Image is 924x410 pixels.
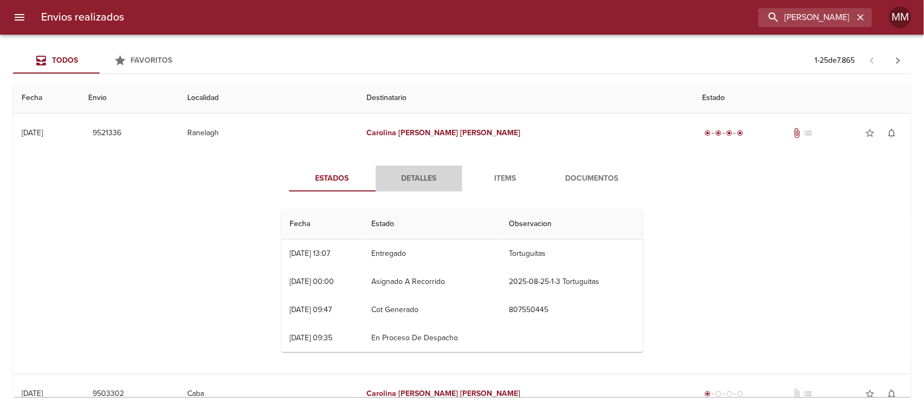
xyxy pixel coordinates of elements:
span: Pagina siguiente [885,48,911,74]
button: Activar notificaciones [881,383,902,405]
p: 1 - 25 de 7.865 [815,55,855,66]
td: En Proceso De Despacho [363,324,500,352]
div: Entregado [702,128,745,138]
td: Cot Generado [363,296,500,324]
button: Activar notificaciones [881,122,902,144]
span: Todos [52,56,78,65]
button: Agregar a favoritos [859,122,881,144]
span: radio_button_unchecked [715,391,722,397]
span: notifications_none [886,128,897,138]
span: star_border [864,388,875,399]
span: Pagina anterior [859,55,885,65]
th: Destinatario [358,83,693,114]
span: radio_button_checked [715,130,722,136]
div: [DATE] [22,389,43,398]
em: [PERSON_NAME] [398,389,458,398]
td: 807550445 [500,296,643,324]
th: Fecha [13,83,80,114]
span: No tiene documentos adjuntos [791,388,802,399]
span: radio_button_checked [737,130,743,136]
button: 9521336 [88,123,126,143]
span: Items [469,172,542,186]
div: [DATE] [22,128,43,137]
em: Carolina [366,389,396,398]
th: Localidad [179,83,357,114]
span: Detalles [382,172,456,186]
span: Documentos [555,172,629,186]
span: Favoritos [131,56,173,65]
span: radio_button_checked [704,130,711,136]
span: No tiene pedido asociado [802,388,813,399]
span: Tiene documentos adjuntos [791,128,802,138]
span: Estados [296,172,369,186]
em: Carolina [366,128,396,137]
span: radio_button_checked [726,130,732,136]
th: Estado [693,83,911,114]
th: Fecha [281,209,363,240]
h6: Envios realizados [41,9,124,26]
span: radio_button_checked [704,391,711,397]
span: 9503302 [93,387,124,401]
em: [PERSON_NAME] [398,128,458,137]
span: 9521336 [93,127,121,140]
span: notifications_none [886,388,897,399]
em: [PERSON_NAME] [461,389,521,398]
div: MM [889,6,911,28]
th: Envio [80,83,179,114]
div: [DATE] 00:00 [290,277,335,286]
div: Tabs detalle de guia [289,166,635,191]
span: star_border [864,128,875,138]
button: 9503302 [88,384,128,404]
span: radio_button_unchecked [726,391,732,397]
td: Ranelagh [179,114,357,153]
th: Observacion [500,209,643,240]
td: Tortuguitas [500,240,643,268]
td: 2025-08-25-1-3 Tortuguitas [500,268,643,296]
div: [DATE] 13:07 [290,249,331,258]
th: Estado [363,209,500,240]
td: Asignado A Recorrido [363,268,500,296]
em: [PERSON_NAME] [461,128,521,137]
div: Tabs Envios [13,48,186,74]
div: Generado [702,388,745,399]
div: [DATE] 09:47 [290,305,332,314]
span: radio_button_unchecked [737,391,743,397]
button: menu [6,4,32,30]
input: buscar [758,8,854,27]
td: Entregado [363,240,500,268]
div: [DATE] 09:35 [290,333,333,342]
button: Agregar a favoritos [859,383,881,405]
table: Tabla de seguimiento [281,209,643,352]
span: No tiene pedido asociado [802,128,813,138]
